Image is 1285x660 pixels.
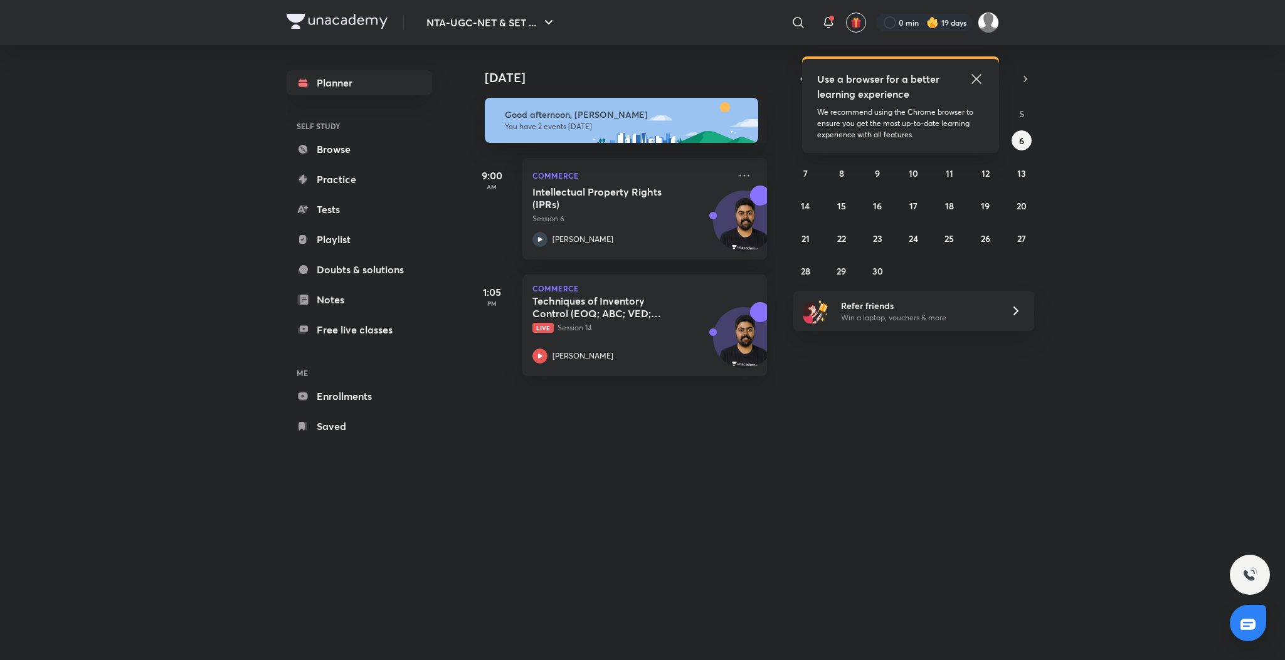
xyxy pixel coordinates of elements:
[287,14,388,32] a: Company Logo
[801,233,810,244] abbr: September 21, 2025
[926,16,939,29] img: streak
[981,233,990,244] abbr: September 26, 2025
[287,14,388,29] img: Company Logo
[841,299,995,312] h6: Refer friends
[939,163,960,183] button: September 11, 2025
[1017,233,1026,244] abbr: September 27, 2025
[909,167,918,179] abbr: September 10, 2025
[287,414,432,439] a: Saved
[875,167,880,179] abbr: September 9, 2025
[1017,200,1027,212] abbr: September 20, 2025
[795,261,815,281] button: September 28, 2025
[1017,167,1026,179] abbr: September 13, 2025
[1012,196,1032,216] button: September 20, 2025
[714,314,774,374] img: Avatar
[287,362,432,384] h6: ME
[909,233,918,244] abbr: September 24, 2025
[867,163,887,183] button: September 9, 2025
[873,233,882,244] abbr: September 23, 2025
[817,71,942,102] h5: Use a browser for a better learning experience
[532,295,689,320] h5: Techniques of Inventory Control (EOQ; ABC; VED; Level Setting; etc)
[485,98,758,143] img: afternoon
[553,350,613,362] p: [PERSON_NAME]
[287,287,432,312] a: Notes
[832,261,852,281] button: September 29, 2025
[975,196,995,216] button: September 19, 2025
[467,183,517,191] p: AM
[287,317,432,342] a: Free live classes
[981,200,990,212] abbr: September 19, 2025
[978,12,999,33] img: Sakshi Nath
[287,197,432,222] a: Tests
[287,70,432,95] a: Planner
[532,285,757,292] p: Commerce
[467,300,517,307] p: PM
[801,200,810,212] abbr: September 14, 2025
[981,167,990,179] abbr: September 12, 2025
[909,200,917,212] abbr: September 17, 2025
[1012,163,1032,183] button: September 13, 2025
[287,384,432,409] a: Enrollments
[903,228,923,248] button: September 24, 2025
[944,233,954,244] abbr: September 25, 2025
[795,228,815,248] button: September 21, 2025
[867,228,887,248] button: September 23, 2025
[419,10,564,35] button: NTA-UGC-NET & SET ...
[505,122,747,132] p: You have 2 events [DATE]
[975,163,995,183] button: September 12, 2025
[532,322,729,333] p: Session 14
[867,261,887,281] button: September 30, 2025
[817,107,984,140] p: We recommend using the Chrome browser to ensure you get the most up-to-date learning experience w...
[1019,135,1024,147] abbr: September 6, 2025
[939,196,960,216] button: September 18, 2025
[532,323,554,333] span: Live
[532,186,689,211] h5: Intellectual Property Rights (IPRs)
[850,17,862,28] img: avatar
[873,200,882,212] abbr: September 16, 2025
[714,197,774,258] img: Avatar
[846,13,866,33] button: avatar
[287,227,432,252] a: Playlist
[1012,228,1032,248] button: September 27, 2025
[903,196,923,216] button: September 17, 2025
[832,163,852,183] button: September 8, 2025
[839,167,844,179] abbr: September 8, 2025
[1242,567,1257,582] img: ttu
[832,228,852,248] button: September 22, 2025
[903,163,923,183] button: September 10, 2025
[532,168,729,183] p: Commerce
[467,285,517,300] h5: 1:05
[837,200,846,212] abbr: September 15, 2025
[485,70,780,85] h4: [DATE]
[841,312,995,323] p: Win a laptop, vouchers & more
[801,265,810,277] abbr: September 28, 2025
[837,233,846,244] abbr: September 22, 2025
[832,196,852,216] button: September 15, 2025
[532,213,729,224] p: Session 6
[287,137,432,162] a: Browse
[287,167,432,192] a: Practice
[795,163,815,183] button: September 7, 2025
[505,109,747,120] h6: Good afternoon, [PERSON_NAME]
[287,257,432,282] a: Doubts & solutions
[803,298,828,323] img: referral
[287,115,432,137] h6: SELF STUDY
[939,228,960,248] button: September 25, 2025
[467,168,517,183] h5: 9:00
[795,196,815,216] button: September 14, 2025
[1012,130,1032,150] button: September 6, 2025
[837,265,846,277] abbr: September 29, 2025
[975,228,995,248] button: September 26, 2025
[1019,108,1024,120] abbr: Saturday
[945,200,954,212] abbr: September 18, 2025
[803,167,808,179] abbr: September 7, 2025
[946,167,953,179] abbr: September 11, 2025
[872,265,883,277] abbr: September 30, 2025
[867,196,887,216] button: September 16, 2025
[553,234,613,245] p: [PERSON_NAME]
